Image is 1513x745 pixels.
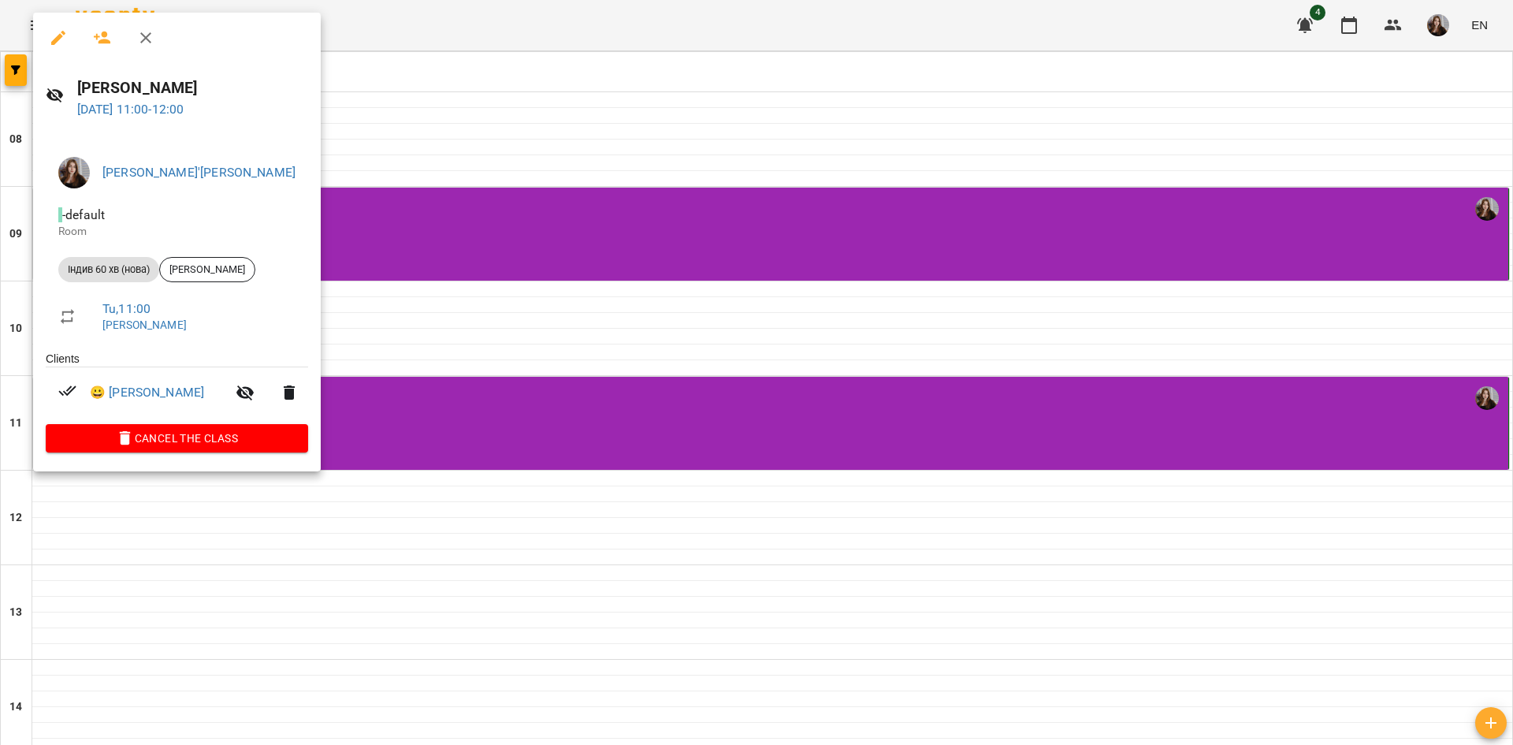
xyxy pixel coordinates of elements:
[90,383,204,402] a: 😀 [PERSON_NAME]
[77,76,308,100] h6: [PERSON_NAME]
[102,318,187,331] a: [PERSON_NAME]
[77,102,184,117] a: [DATE] 11:00-12:00
[58,157,90,188] img: 6cb9500d2c9559d0c681d3884c4848cf.JPG
[58,382,77,400] svg: Paid
[160,263,255,277] span: [PERSON_NAME]
[159,257,255,282] div: [PERSON_NAME]
[58,207,108,222] span: - default
[102,301,151,316] a: Tu , 11:00
[46,351,308,424] ul: Clients
[58,429,296,448] span: Cancel the class
[58,263,159,277] span: Індив 60 хв (нова)
[58,224,296,240] p: Room
[102,165,296,180] a: [PERSON_NAME]'[PERSON_NAME]
[46,424,308,453] button: Cancel the class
